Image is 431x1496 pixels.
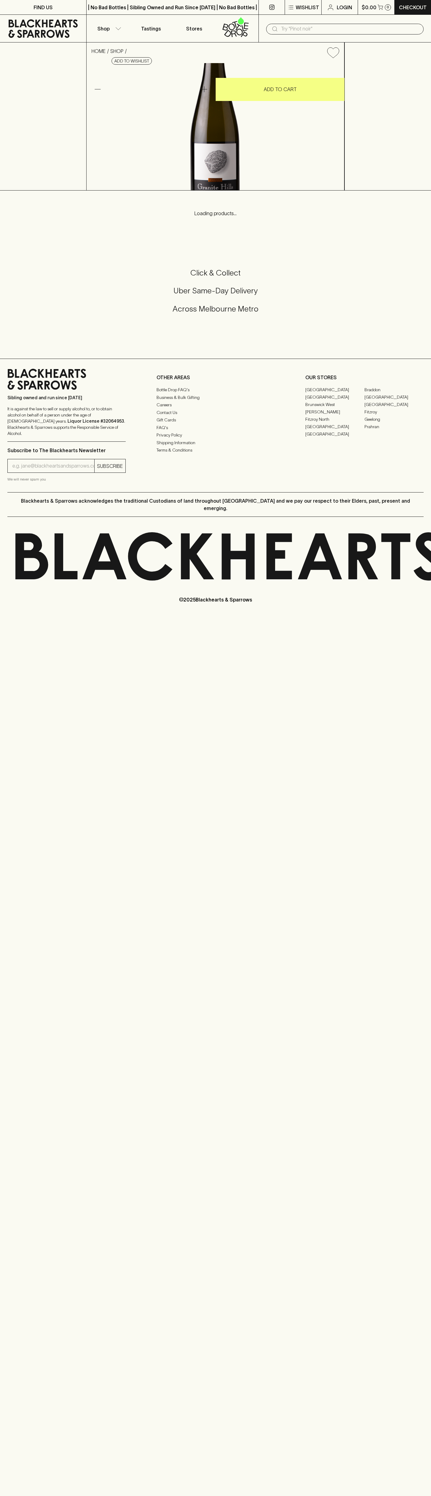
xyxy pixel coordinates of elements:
button: Add to wishlist [112,57,152,65]
p: Checkout [399,4,427,11]
p: Wishlist [296,4,319,11]
a: Contact Us [157,409,275,416]
p: OUR STORES [305,374,424,381]
a: [GEOGRAPHIC_DATA] [305,423,364,430]
h5: Across Melbourne Metro [7,304,424,314]
p: Stores [186,25,202,32]
a: [GEOGRAPHIC_DATA] [364,401,424,408]
a: Stores [173,15,216,42]
a: Braddon [364,386,424,393]
p: SUBSCRIBE [97,462,123,470]
h5: Click & Collect [7,268,424,278]
a: [GEOGRAPHIC_DATA] [305,386,364,393]
button: Add to wishlist [325,45,342,61]
a: Business & Bulk Gifting [157,394,275,401]
a: Geelong [364,416,424,423]
a: [GEOGRAPHIC_DATA] [305,393,364,401]
p: FIND US [34,4,53,11]
a: [PERSON_NAME] [305,408,364,416]
a: Terms & Conditions [157,447,275,454]
div: Call to action block [7,243,424,346]
strong: Liquor License #32064953 [67,419,124,424]
a: Bottle Drop FAQ's [157,386,275,394]
a: SHOP [110,48,124,54]
a: Privacy Policy [157,432,275,439]
img: 40736.png [87,63,344,190]
a: Fitzroy North [305,416,364,423]
p: ADD TO CART [264,86,297,93]
a: Fitzroy [364,408,424,416]
p: Loading products... [6,210,425,217]
a: HOME [91,48,106,54]
p: We will never spam you [7,476,126,482]
a: [GEOGRAPHIC_DATA] [364,393,424,401]
input: Try "Pinot noir" [281,24,419,34]
p: It is against the law to sell or supply alcohol to, or to obtain alcohol on behalf of a person un... [7,406,126,436]
p: Shop [97,25,110,32]
p: Blackhearts & Sparrows acknowledges the traditional Custodians of land throughout [GEOGRAPHIC_DAT... [12,497,419,512]
a: FAQ's [157,424,275,431]
p: Tastings [141,25,161,32]
a: Tastings [129,15,173,42]
p: $0.00 [362,4,376,11]
a: Shipping Information [157,439,275,446]
p: Login [337,4,352,11]
a: [GEOGRAPHIC_DATA] [305,430,364,438]
a: Prahran [364,423,424,430]
p: Subscribe to The Blackhearts Newsletter [7,447,126,454]
button: Shop [87,15,130,42]
p: OTHER AREAS [157,374,275,381]
p: 0 [387,6,389,9]
input: e.g. jane@blackheartsandsparrows.com.au [12,461,94,471]
p: Sibling owned and run since [DATE] [7,395,126,401]
button: SUBSCRIBE [95,459,125,473]
a: Gift Cards [157,416,275,424]
a: Brunswick West [305,401,364,408]
button: ADD TO CART [216,78,344,101]
a: Careers [157,401,275,409]
h5: Uber Same-Day Delivery [7,286,424,296]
